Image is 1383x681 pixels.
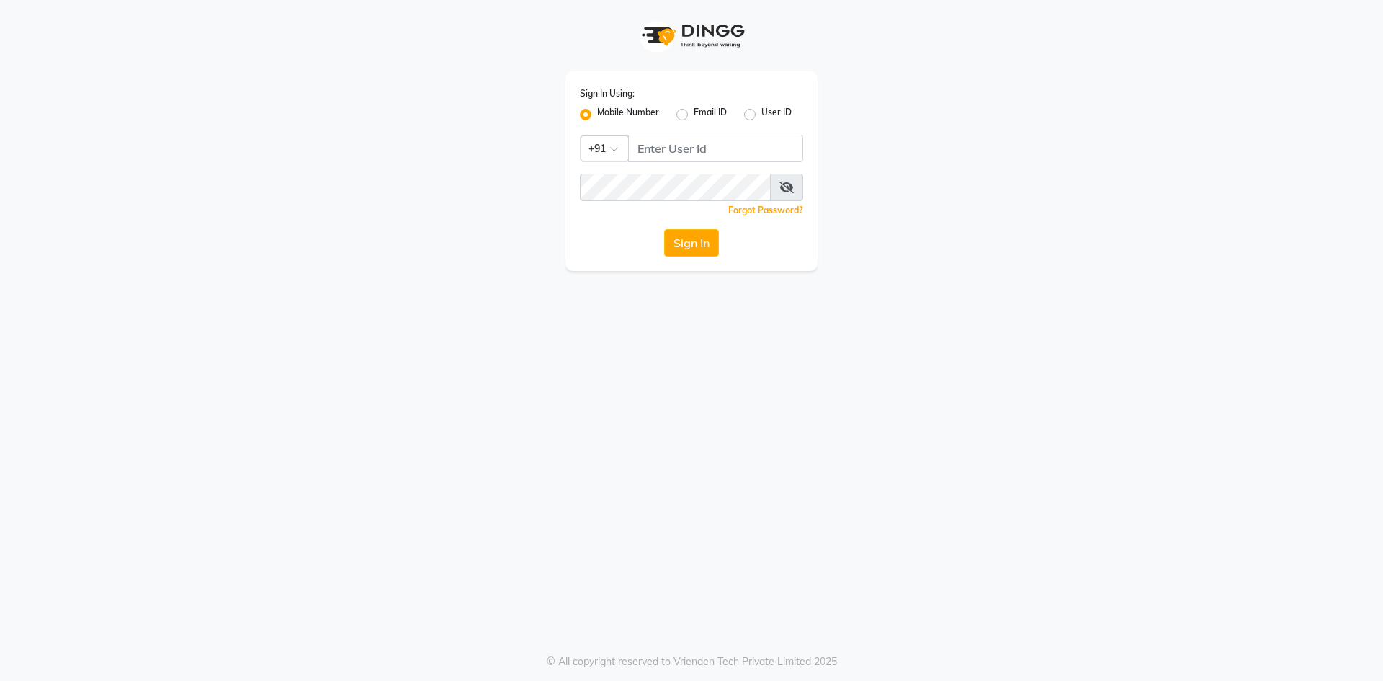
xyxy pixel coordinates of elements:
a: Forgot Password? [728,205,803,215]
label: Email ID [694,106,727,123]
button: Sign In [664,229,719,257]
input: Username [628,135,803,162]
label: Sign In Using: [580,87,635,100]
label: Mobile Number [597,106,659,123]
label: User ID [761,106,792,123]
input: Username [580,174,771,201]
img: logo1.svg [634,14,749,57]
